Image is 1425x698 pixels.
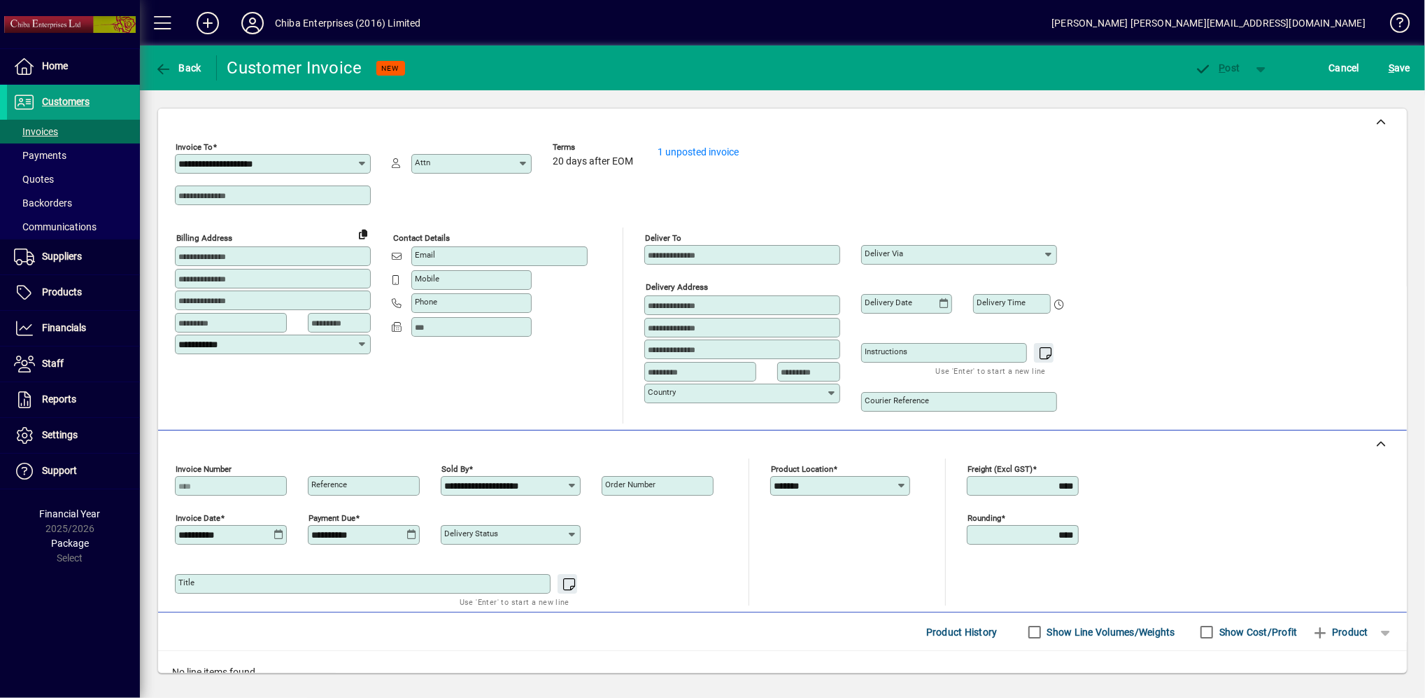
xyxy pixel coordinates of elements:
span: ost [1195,62,1240,74]
mat-label: Phone [415,297,437,307]
span: NEW [382,64,399,73]
mat-label: Title [178,578,194,587]
button: Post [1188,55,1247,81]
mat-label: Email [415,250,435,260]
a: Communications [7,215,140,239]
mat-label: Freight (excl GST) [967,464,1033,474]
span: Home [42,60,68,71]
a: Home [7,49,140,84]
button: Profile [230,11,275,36]
a: Reports [7,382,140,417]
button: Add [185,11,230,36]
span: Product History [926,621,998,643]
span: Support [42,465,77,476]
mat-hint: Use 'Enter' to start a new line [460,594,569,610]
mat-label: Instructions [865,347,907,356]
mat-label: Delivery time [977,298,1026,307]
span: 20 days after EOM [553,156,633,167]
a: Settings [7,418,140,453]
a: Financials [7,311,140,346]
a: Knowledge Base [1380,3,1408,48]
mat-hint: Use 'Enter' to start a new line [936,363,1046,379]
span: Terms [553,143,637,152]
button: Copy to Delivery address [352,223,374,245]
a: Staff [7,347,140,382]
mat-label: Invoice number [176,464,232,474]
div: No line items found [158,651,1407,694]
button: Back [151,55,205,81]
span: Financials [42,322,86,333]
mat-label: Rounding [967,513,1001,523]
span: Communications [14,221,97,232]
span: Package [51,538,89,549]
mat-label: Invoice date [176,513,220,523]
span: Customers [42,96,90,107]
span: Payments [14,150,66,161]
button: Cancel [1326,55,1363,81]
span: Suppliers [42,251,82,262]
mat-label: Delivery date [865,298,912,307]
label: Show Cost/Profit [1217,625,1298,639]
mat-label: Order number [605,480,655,489]
span: Reports [42,393,76,405]
span: Financial Year [40,508,101,519]
span: Product [1312,621,1368,643]
span: Staff [42,358,64,369]
mat-label: Delivery status [444,529,498,538]
button: Product History [921,620,1003,645]
label: Show Line Volumes/Weights [1044,625,1175,639]
mat-label: Deliver To [645,233,681,243]
mat-label: Deliver via [865,249,903,258]
mat-label: Attn [415,158,430,167]
a: 1 unposted invoice [658,146,739,158]
span: ave [1389,57,1410,79]
mat-label: Mobile [415,274,439,284]
mat-label: Payment due [309,513,355,523]
a: Backorders [7,191,140,215]
button: Save [1385,55,1414,81]
a: Products [7,275,140,310]
div: [PERSON_NAME] [PERSON_NAME][EMAIL_ADDRESS][DOMAIN_NAME] [1051,12,1366,34]
mat-label: Courier Reference [865,396,929,405]
span: Backorders [14,197,72,209]
span: Products [42,286,82,298]
mat-label: Reference [311,480,347,489]
span: Back [155,62,201,74]
button: Product [1305,620,1375,645]
mat-label: Sold by [441,464,469,474]
span: P [1219,62,1226,74]
a: Support [7,454,140,489]
a: Payments [7,144,140,167]
span: Cancel [1329,57,1360,79]
span: Quotes [14,174,54,185]
app-page-header-button: Back [140,55,217,81]
a: Suppliers [7,239,140,274]
mat-label: Product location [771,464,833,474]
a: Quotes [7,167,140,191]
div: Customer Invoice [227,57,362,79]
span: Settings [42,429,78,440]
mat-label: Country [648,387,676,397]
div: Chiba Enterprises (2016) Limited [275,12,421,34]
span: Invoices [14,126,58,137]
span: S [1389,62,1394,74]
a: Invoices [7,120,140,144]
mat-label: Invoice To [176,142,213,152]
